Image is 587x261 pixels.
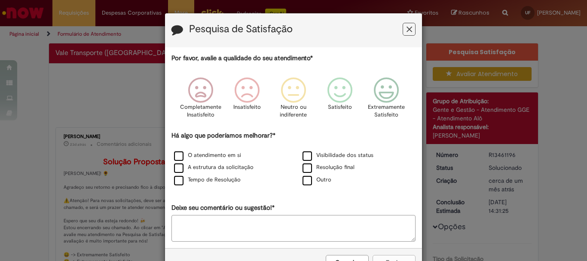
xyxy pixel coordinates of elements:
p: Completamente Insatisfeito [180,103,221,119]
p: Insatisfeito [233,103,261,111]
div: Há algo que poderíamos melhorar?* [171,131,416,187]
label: Resolução final [303,163,355,172]
label: A estrutura da solicitação [174,163,254,172]
label: Outro [303,176,331,184]
div: Neutro ou indiferente [272,71,315,130]
label: Pesquisa de Satisfação [189,24,293,35]
label: Por favor, avalie a qualidade do seu atendimento* [171,54,313,63]
p: Extremamente Satisfeito [368,103,405,119]
div: Completamente Insatisfeito [178,71,222,130]
div: Extremamente Satisfeito [364,71,408,130]
p: Satisfeito [328,103,352,111]
label: Deixe seu comentário ou sugestão!* [171,203,275,212]
div: Satisfeito [318,71,362,130]
label: O atendimento em si [174,151,241,160]
label: Visibilidade dos status [303,151,373,160]
p: Neutro ou indiferente [278,103,309,119]
label: Tempo de Resolução [174,176,241,184]
div: Insatisfeito [225,71,269,130]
